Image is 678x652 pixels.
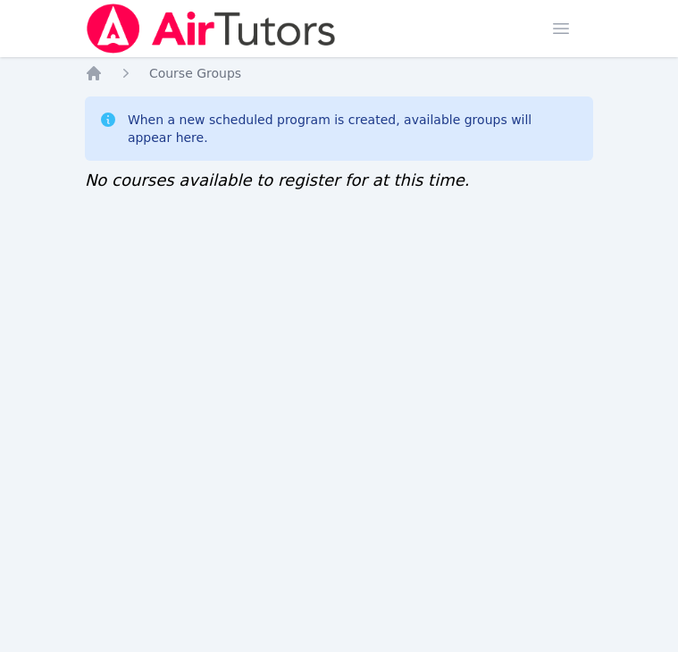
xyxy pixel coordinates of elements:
[149,66,241,80] span: Course Groups
[85,171,470,189] span: No courses available to register for at this time.
[149,64,241,82] a: Course Groups
[85,4,338,54] img: Air Tutors
[85,64,593,82] nav: Breadcrumb
[128,111,579,146] div: When a new scheduled program is created, available groups will appear here.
